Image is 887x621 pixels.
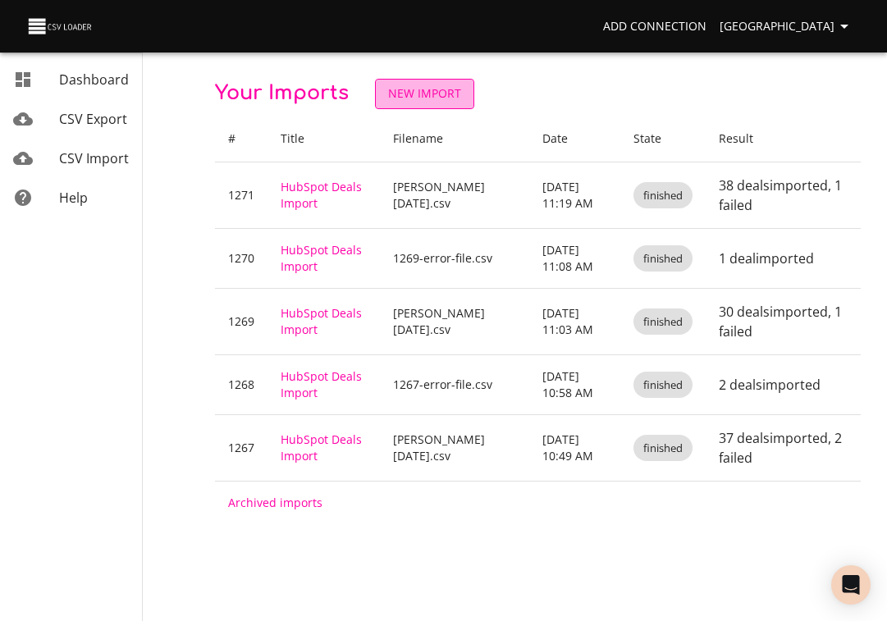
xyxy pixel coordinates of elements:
p: 2 deals imported [719,375,848,395]
td: 1267 [215,414,267,481]
td: [PERSON_NAME] [DATE].csv [380,414,529,481]
td: [DATE] 11:19 AM [529,162,620,228]
td: [DATE] 11:03 AM [529,288,620,354]
a: New Import [375,79,474,109]
a: Add Connection [597,11,713,42]
a: HubSpot Deals Import [281,305,362,337]
span: Your Imports [215,82,349,104]
span: Dashboard [59,71,129,89]
th: Result [706,116,861,162]
span: finished [633,314,693,330]
a: HubSpot Deals Import [281,242,362,274]
th: Title [267,116,380,162]
span: finished [633,188,693,203]
td: 1267-error-file.csv [380,354,529,414]
span: [GEOGRAPHIC_DATA] [720,16,854,37]
td: [DATE] 11:08 AM [529,228,620,288]
button: [GEOGRAPHIC_DATA] [713,11,861,42]
th: Date [529,116,620,162]
a: HubSpot Deals Import [281,368,362,400]
div: Open Intercom Messenger [831,565,871,605]
span: CSV Import [59,149,129,167]
span: CSV Export [59,110,127,128]
td: [DATE] 10:49 AM [529,414,620,481]
a: HubSpot Deals Import [281,432,362,463]
span: finished [633,251,693,267]
td: 1268 [215,354,267,414]
td: 1270 [215,228,267,288]
td: 1271 [215,162,267,228]
span: finished [633,377,693,393]
td: [DATE] 10:58 AM [529,354,620,414]
span: Add Connection [603,16,706,37]
a: HubSpot Deals Import [281,179,362,211]
td: [PERSON_NAME] [DATE].csv [380,162,529,228]
td: 1269-error-file.csv [380,228,529,288]
span: New Import [388,84,461,104]
th: State [620,116,706,162]
p: 30 deals imported , 1 failed [719,302,848,341]
td: 1269 [215,288,267,354]
th: Filename [380,116,529,162]
span: Help [59,189,88,207]
td: [PERSON_NAME] [DATE].csv [380,288,529,354]
a: Archived imports [228,495,322,510]
img: CSV Loader [26,15,95,38]
p: 38 deals imported , 1 failed [719,176,848,215]
th: # [215,116,267,162]
span: finished [633,441,693,456]
p: 1 deal imported [719,249,848,268]
p: 37 deals imported , 2 failed [719,428,848,468]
